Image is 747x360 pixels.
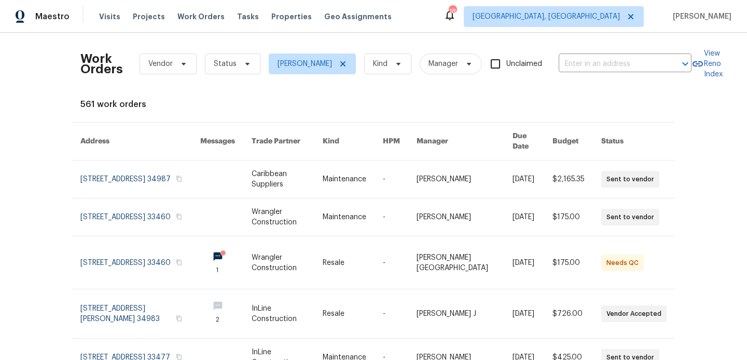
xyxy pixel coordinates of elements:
[473,11,620,22] span: [GEOGRAPHIC_DATA], [GEOGRAPHIC_DATA]
[243,123,314,161] th: Trade Partner
[314,123,375,161] th: Kind
[192,123,243,161] th: Messages
[324,11,392,22] span: Geo Assignments
[506,59,542,70] span: Unclaimed
[174,212,184,221] button: Copy Address
[314,289,375,339] td: Resale
[243,198,314,236] td: Wrangler Construction
[80,54,123,74] h2: Work Orders
[408,198,504,236] td: [PERSON_NAME]
[373,59,388,69] span: Kind
[408,289,504,339] td: [PERSON_NAME] J
[408,123,504,161] th: Manager
[237,13,259,20] span: Tasks
[174,258,184,267] button: Copy Address
[669,11,731,22] span: [PERSON_NAME]
[174,314,184,323] button: Copy Address
[243,161,314,198] td: Caribbean Suppliers
[428,59,458,69] span: Manager
[375,289,408,339] td: -
[243,236,314,289] td: Wrangler Construction
[544,123,593,161] th: Budget
[408,236,504,289] td: [PERSON_NAME][GEOGRAPHIC_DATA]
[678,57,693,71] button: Open
[314,236,375,289] td: Resale
[593,123,675,161] th: Status
[177,11,225,22] span: Work Orders
[271,11,312,22] span: Properties
[449,6,456,17] div: 18
[504,123,544,161] th: Due Date
[133,11,165,22] span: Projects
[314,161,375,198] td: Maintenance
[314,198,375,236] td: Maintenance
[375,123,408,161] th: HPM
[80,99,667,110] div: 561 work orders
[214,59,237,69] span: Status
[174,174,184,183] button: Copy Address
[72,123,192,161] th: Address
[375,236,408,289] td: -
[408,161,504,198] td: [PERSON_NAME]
[375,198,408,236] td: -
[243,289,314,339] td: InLine Construction
[148,59,173,69] span: Vendor
[375,161,408,198] td: -
[691,48,723,79] a: View Reno Index
[35,11,70,22] span: Maestro
[559,56,662,72] input: Enter in an address
[278,59,332,69] span: [PERSON_NAME]
[99,11,120,22] span: Visits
